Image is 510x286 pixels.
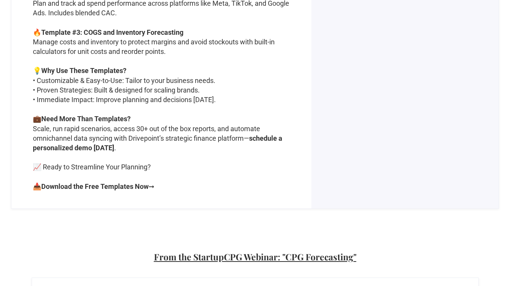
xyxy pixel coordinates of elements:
[41,115,131,123] strong: Need More Than Templates?
[146,250,365,268] h2: From the StartupCPG Webinar: "CPG Forecasting"
[41,28,183,36] strong: Template #3: COGS and Inventory Forecasting
[41,67,126,75] strong: Why Use These Templates?
[41,182,149,190] strong: Download the Free Templates Now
